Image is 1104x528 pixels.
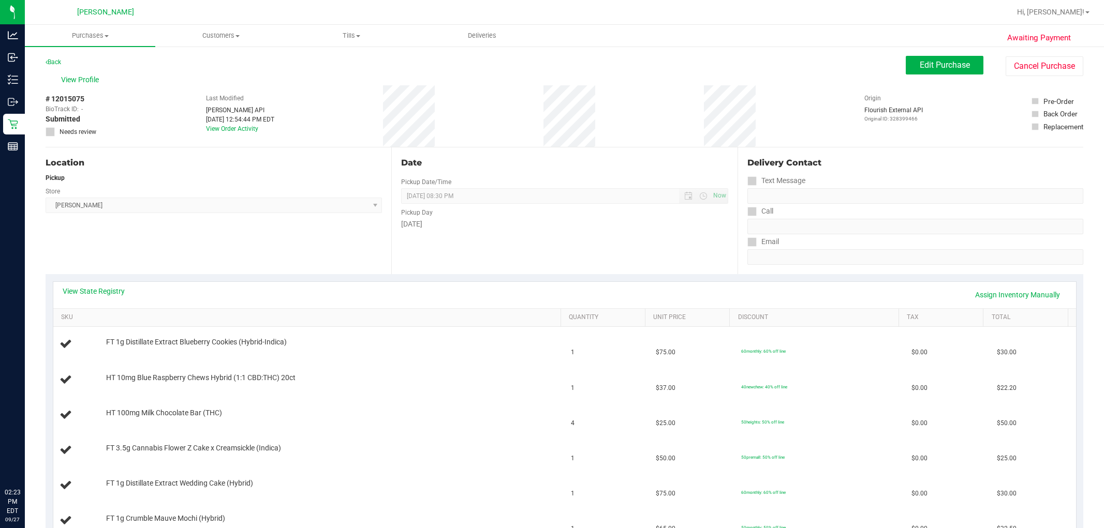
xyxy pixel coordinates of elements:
inline-svg: Outbound [8,97,18,107]
div: Pre-Order [1043,96,1074,107]
span: 1 [571,454,575,463]
span: FT 3.5g Cannabis Flower Z Cake x Creamsickle (Indica) [106,443,281,453]
a: SKU [61,313,556,322]
label: Call [747,204,773,219]
p: 09/27 [5,516,20,523]
div: [DATE] [401,219,728,230]
span: $22.20 [997,383,1017,393]
span: Hi, [PERSON_NAME]! [1017,8,1084,16]
span: $50.00 [656,454,675,463]
span: Submitted [46,114,80,125]
span: $50.00 [997,418,1017,428]
span: $25.00 [997,454,1017,463]
span: [PERSON_NAME] [77,8,134,17]
span: FT 1g Distillate Extract Wedding Cake (Hybrid) [106,478,253,488]
span: View Profile [61,74,102,85]
input: Format: (999) 999-9999 [747,219,1083,234]
inline-svg: Analytics [8,30,18,40]
span: - [81,104,83,114]
span: Edit Purchase [920,60,970,70]
inline-svg: Reports [8,141,18,152]
label: Store [46,187,60,196]
a: Total [992,313,1064,322]
span: Customers [156,31,285,40]
span: $0.00 [911,383,928,393]
inline-svg: Retail [8,119,18,129]
span: Tills [287,31,416,40]
div: Flourish External API [864,105,923,123]
span: $0.00 [911,454,928,463]
span: $30.00 [997,489,1017,499]
a: Quantity [569,313,641,322]
a: Purchases [25,25,155,47]
inline-svg: Inventory [8,74,18,85]
span: HT 10mg Blue Raspberry Chews Hybrid (1:1 CBD:THC) 20ct [106,373,296,383]
label: Pickup Day [401,208,433,217]
span: 1 [571,489,575,499]
span: 60monthly: 60% off line [741,349,786,354]
a: Back [46,58,61,66]
span: 4 [571,418,575,428]
div: Back Order [1043,109,1078,119]
span: $0.00 [911,348,928,357]
span: 1 [571,383,575,393]
input: Format: (999) 999-9999 [747,188,1083,204]
span: Purchases [25,31,155,40]
button: Edit Purchase [906,56,983,74]
span: 50premall: 50% off line [741,455,785,460]
iframe: Resource center [10,445,41,476]
span: $75.00 [656,348,675,357]
a: Unit Price [653,313,726,322]
label: Text Message [747,173,805,188]
a: View State Registry [63,286,125,296]
div: Location [46,157,382,169]
span: FT 1g Crumble Mauve Mochi (Hybrid) [106,514,225,523]
span: $25.00 [656,418,675,428]
a: Customers [155,25,286,47]
span: FT 1g Distillate Extract Blueberry Cookies (Hybrid-Indica) [106,337,287,347]
a: Discount [738,313,895,322]
button: Cancel Purchase [1006,56,1083,76]
span: $75.00 [656,489,675,499]
span: Needs review [60,127,96,137]
div: Replacement [1043,122,1083,132]
span: HT 100mg Milk Chocolate Bar (THC) [106,408,222,418]
span: 50heights: 50% off line [741,419,784,425]
div: Date [401,157,728,169]
span: $37.00 [656,383,675,393]
a: Deliveries [417,25,547,47]
span: $0.00 [911,489,928,499]
span: $30.00 [997,348,1017,357]
a: Tills [286,25,417,47]
label: Email [747,234,779,249]
a: Assign Inventory Manually [968,286,1067,304]
inline-svg: Inbound [8,52,18,63]
label: Pickup Date/Time [401,177,451,187]
a: Tax [907,313,979,322]
span: 1 [571,348,575,357]
span: 60monthly: 60% off line [741,490,786,495]
span: 40newchew: 40% off line [741,384,787,389]
span: # 12015075 [46,94,84,104]
label: Last Modified [206,94,244,103]
p: Original ID: 328399466 [864,115,923,123]
label: Origin [864,94,881,103]
span: Deliveries [454,31,510,40]
span: Awaiting Payment [1007,32,1071,44]
span: BioTrack ID: [46,104,79,114]
p: 02:23 PM EDT [5,488,20,516]
strong: Pickup [46,174,65,182]
span: $0.00 [911,418,928,428]
a: View Order Activity [206,125,258,132]
div: Delivery Contact [747,157,1083,169]
div: [DATE] 12:54:44 PM EDT [206,115,274,124]
div: [PERSON_NAME] API [206,105,274,115]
